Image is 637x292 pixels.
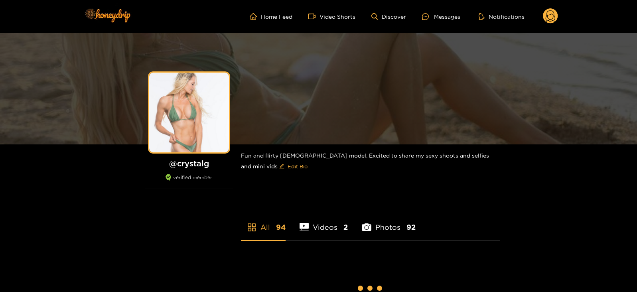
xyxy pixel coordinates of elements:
button: editEdit Bio [278,160,309,173]
li: Photos [362,204,416,240]
button: Notifications [476,12,527,20]
span: Edit Bio [288,162,308,170]
div: verified member [145,174,233,189]
div: Messages [422,12,460,21]
span: edit [279,164,284,170]
a: Video Shorts [308,13,355,20]
li: All [241,204,286,240]
li: Videos [300,204,348,240]
span: 94 [276,222,286,232]
div: Fun and flirty [DEMOGRAPHIC_DATA] model. Excited to share my sexy shoots and selfies and mini vids [241,144,500,179]
span: appstore [247,223,256,232]
a: Discover [371,13,406,20]
span: video-camera [308,13,319,20]
h1: @ crystalg [145,158,233,168]
span: 2 [343,222,348,232]
span: 92 [406,222,416,232]
span: home [250,13,261,20]
a: Home Feed [250,13,292,20]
